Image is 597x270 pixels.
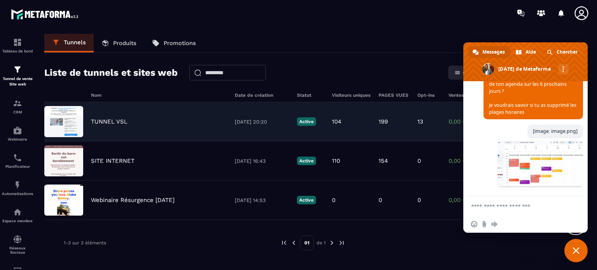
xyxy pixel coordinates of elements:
a: Promotions [144,34,204,52]
a: schedulerschedulerPlanificateur [2,147,33,174]
img: prev [290,239,297,246]
p: Réseaux Sociaux [2,246,33,254]
p: Produits [113,40,136,47]
span: Aide [525,46,536,58]
span: Chercher [557,46,578,58]
p: Tunnels [64,39,86,46]
img: logo [11,7,81,21]
a: automationsautomationsWebinaire [2,120,33,147]
p: [DATE] 14:53 [235,197,289,203]
p: Tableau de bord [2,49,33,53]
p: 1-3 sur 3 éléments [64,240,106,246]
p: [DATE] 20:20 [235,119,289,125]
img: image [44,106,83,137]
p: 154 [379,157,388,164]
textarea: Entrez votre message... [471,203,563,210]
h6: Date de création [235,92,289,98]
a: Tunnels [44,34,94,52]
button: Carte [450,67,482,78]
div: Fermer le chat [564,239,588,262]
span: [image: image.png] [533,128,578,134]
p: TUNNEL VSL [91,118,127,125]
p: Planificateur [2,164,33,169]
p: 0,00 € [449,197,487,204]
img: image [44,185,83,216]
p: Webinaire Résurgence [DATE] [91,197,175,204]
p: Webinaire [2,137,33,141]
h6: PAGES VUES [379,92,410,98]
img: social-network [13,235,22,244]
img: automations [13,126,22,135]
a: formationformationTableau de bord [2,32,33,59]
img: prev [281,239,288,246]
span: Insérer un emoji [471,221,477,227]
h2: Liste de tunnels et sites web [44,65,178,80]
p: 110 [332,157,340,164]
p: Espace membre [2,219,33,223]
img: formation [13,65,22,74]
p: 0 [379,197,382,204]
img: formation [13,38,22,47]
p: de 1 [316,240,326,246]
p: 199 [379,118,388,125]
a: formationformationCRM [2,93,33,120]
img: next [328,239,335,246]
a: automationsautomationsAutomatisations [2,174,33,202]
span: Message audio [491,221,497,227]
div: Autres canaux [558,64,569,75]
p: 01 [300,235,314,250]
span: Messages [482,46,505,58]
h6: Nom [91,92,227,98]
p: Active [297,196,316,204]
a: Produits [94,34,144,52]
p: 104 [332,118,341,125]
span: Envoyer un fichier [481,221,487,227]
p: Active [297,117,316,126]
h6: Opt-ins [417,92,441,98]
h6: Statut [297,92,324,98]
p: [DATE] 16:43 [235,158,289,164]
h6: Ventes [449,92,487,98]
p: Promotions [164,40,196,47]
img: formation [13,99,22,108]
p: Automatisations [2,192,33,196]
p: SITE INTERNET [91,157,134,164]
div: Aide [511,46,541,58]
p: CRM [2,110,33,114]
a: social-networksocial-networkRéseaux Sociaux [2,229,33,260]
a: automationsautomationsEspace membre [2,202,33,229]
p: 0 [417,157,421,164]
p: 0 [417,197,421,204]
h6: Visiteurs uniques [332,92,371,98]
p: 13 [417,118,423,125]
img: next [338,239,345,246]
p: Tunnel de vente Site web [2,76,33,87]
img: automations [13,207,22,217]
p: 0,00 € [449,157,487,164]
p: 0 [332,197,335,204]
div: Messages [468,46,510,58]
a: formationformationTunnel de vente Site web [2,59,33,93]
div: Chercher [542,46,583,58]
img: scheduler [13,153,22,162]
p: Active [297,157,316,165]
span: Carte [463,70,477,76]
img: automations [13,180,22,190]
p: 0,00 € [449,118,487,125]
img: image [44,145,83,176]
